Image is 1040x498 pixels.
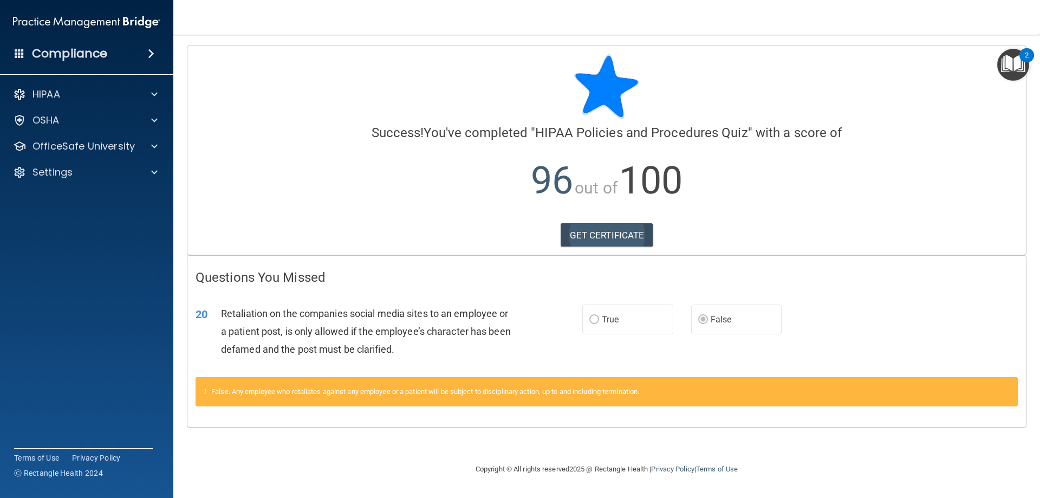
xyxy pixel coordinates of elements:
span: Ⓒ Rectangle Health 2024 [14,468,103,478]
div: Copyright © All rights reserved 2025 @ Rectangle Health | | [409,452,804,487]
span: out of [575,178,617,197]
a: OSHA [13,114,158,127]
p: HIPAA [32,88,60,101]
div: 2 [1025,55,1029,69]
a: Settings [13,166,158,179]
h4: Questions You Missed [196,270,1018,284]
span: Retaliation on the companies social media sites to an employee or a patient post, is only allowed... [221,308,511,355]
a: GET CERTIFICATE [561,223,653,247]
a: Terms of Use [696,465,738,473]
button: Open Resource Center, 2 new notifications [997,49,1029,81]
a: Privacy Policy [72,452,121,463]
img: PMB logo [13,11,160,33]
a: HIPAA [13,88,158,101]
span: False [711,314,732,325]
p: Settings [32,166,73,179]
input: False [698,316,708,324]
a: Privacy Policy [651,465,694,473]
span: True [602,314,619,325]
a: OfficeSafe University [13,140,158,153]
p: OfficeSafe University [32,140,135,153]
span: False. Any employee who retaliates against any employee or a patient will be subject to disciplin... [211,387,639,396]
span: HIPAA Policies and Procedures Quiz [535,125,747,140]
span: 96 [531,158,573,203]
span: Success! [372,125,424,140]
h4: You've completed " " with a score of [196,126,1018,140]
span: 100 [619,158,682,203]
input: True [589,316,599,324]
h4: Compliance [32,46,107,61]
span: 20 [196,308,207,321]
img: blue-star-rounded.9d042014.png [574,54,639,119]
p: OSHA [32,114,60,127]
a: Terms of Use [14,452,59,463]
